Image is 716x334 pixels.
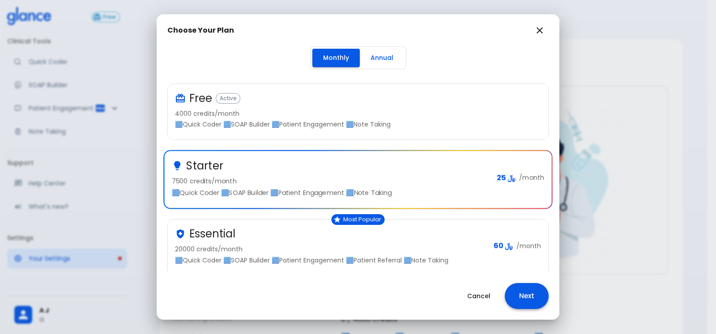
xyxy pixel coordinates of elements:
p: /month [519,173,544,182]
p: /month [516,241,541,250]
h3: Starter [186,159,223,173]
h3: Free [189,91,212,106]
button: Monthly [312,49,360,67]
span: Active [216,95,240,101]
span: Most Popular [340,216,385,223]
button: Annual [360,49,404,67]
span: ﷼ 60 [494,241,513,250]
p: 🟦Quick Coder 🟦SOAP Builder 🟦Patient Engagement 🟦Note Taking [175,120,534,129]
button: Next [505,283,549,309]
p: 20000 credits/month [175,245,486,254]
h3: Essential [189,227,235,241]
p: 🟦Quick Coder 🟦SOAP Builder 🟦Patient Engagement 🟦Patient Referral 🟦Note Taking [175,256,486,265]
button: Cancel [456,287,501,305]
span: ﷼ 25 [497,173,516,182]
h2: Choose Your Plan [167,26,234,35]
p: 🟦Quick Coder 🟦SOAP Builder 🟦Patient Engagement 🟦Note Taking [172,188,490,197]
p: 7500 credits/month [172,177,490,186]
p: 4000 credits/month [175,109,534,118]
